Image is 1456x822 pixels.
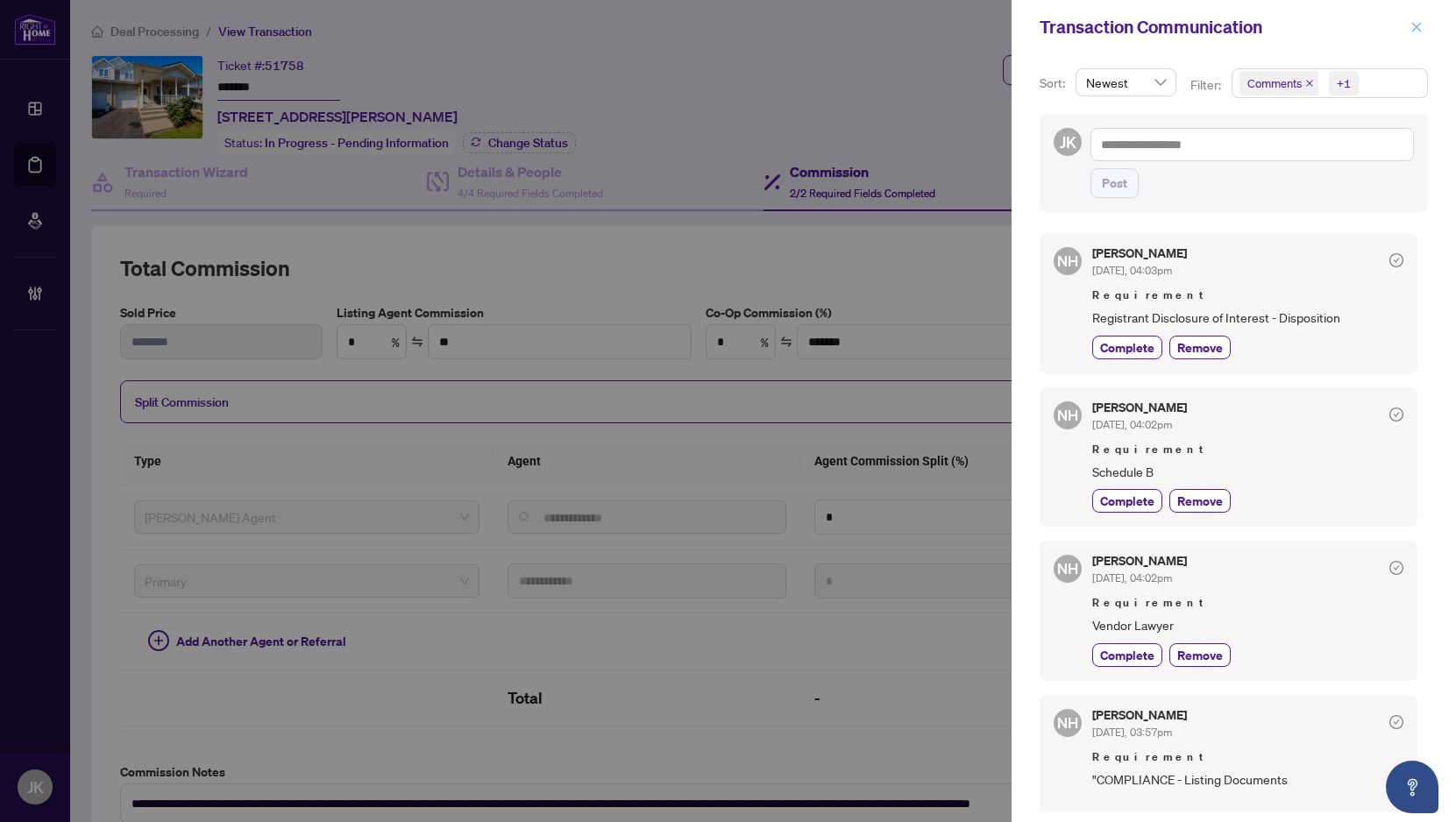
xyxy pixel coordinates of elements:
span: close [1305,79,1314,88]
span: Requirement [1092,748,1403,766]
span: Complete [1100,338,1154,357]
span: check-circle [1389,253,1403,267]
button: Complete [1092,336,1162,359]
div: +1 [1337,74,1351,92]
button: Complete [1092,643,1162,667]
button: Complete [1092,489,1162,513]
button: Open asap [1386,761,1438,813]
span: Comments [1239,71,1318,96]
span: Remove [1177,338,1223,357]
span: Complete [1100,492,1154,510]
span: Comments [1247,74,1302,92]
span: Schedule B [1092,462,1403,482]
span: Requirement [1092,287,1403,304]
span: check-circle [1389,407,1403,422]
span: [DATE], 04:02pm [1092,571,1172,585]
p: Filter: [1190,75,1224,95]
button: Remove [1169,643,1231,667]
span: Newest [1086,69,1166,96]
span: Requirement [1092,594,1403,612]
span: Remove [1177,492,1223,510]
span: Remove [1177,646,1223,664]
span: NH [1057,557,1078,580]
h5: [PERSON_NAME] [1092,709,1187,721]
button: Remove [1169,336,1231,359]
span: close [1410,21,1423,33]
span: Requirement [1092,441,1403,458]
span: JK [1060,130,1076,154]
span: NH [1057,404,1078,427]
h5: [PERSON_NAME] [1092,401,1187,414]
button: Post [1090,168,1139,198]
span: [DATE], 04:03pm [1092,264,1172,277]
span: check-circle [1389,715,1403,729]
span: check-circle [1389,561,1403,575]
span: [DATE], 03:57pm [1092,726,1172,739]
span: NH [1057,250,1078,273]
div: Transaction Communication [1040,14,1405,40]
button: Remove [1169,489,1231,513]
h5: [PERSON_NAME] [1092,247,1187,259]
p: Sort: [1040,74,1069,93]
h5: [PERSON_NAME] [1092,555,1187,567]
span: Complete [1100,646,1154,664]
span: Registrant Disclosure of Interest - Disposition [1092,308,1403,328]
span: NH [1057,712,1078,734]
span: [DATE], 04:02pm [1092,418,1172,431]
span: Vendor Lawyer [1092,615,1403,635]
